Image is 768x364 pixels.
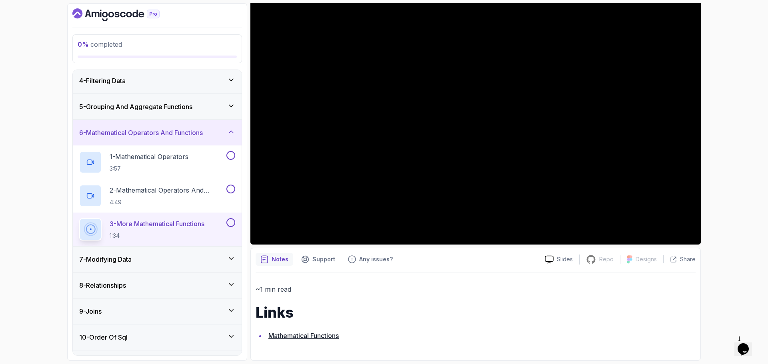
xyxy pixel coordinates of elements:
[73,120,242,145] button: 6-Mathematical Operators And Functions
[73,273,242,298] button: 8-Relationships
[110,165,188,173] p: 3:57
[256,284,696,295] p: ~1 min read
[110,152,188,161] p: 1 - Mathematical Operators
[110,232,204,240] p: 1:34
[79,332,128,342] h3: 10 - Order Of Sql
[359,255,393,263] p: Any issues?
[72,8,178,21] a: Dashboard
[734,332,760,356] iframe: chat widget
[79,255,132,264] h3: 7 - Modifying Data
[680,255,696,263] p: Share
[73,94,242,119] button: 5-Grouping And Aggregate Functions
[256,304,696,320] h1: Links
[343,253,398,266] button: Feedback button
[78,40,122,48] span: completed
[73,298,242,324] button: 9-Joins
[538,255,579,264] a: Slides
[110,185,225,195] p: 2 - Mathematical Operators And Functions On Columns
[312,255,335,263] p: Support
[79,76,126,86] h3: 4 - Filtering Data
[256,253,293,266] button: notes button
[73,247,242,272] button: 7-Modifying Data
[78,40,89,48] span: 0 %
[636,255,657,263] p: Designs
[79,128,203,137] h3: 6 - Mathematical Operators And Functions
[663,255,696,263] button: Share
[557,255,573,263] p: Slides
[73,68,242,93] button: 4-Filtering Data
[73,324,242,350] button: 10-Order Of Sql
[79,218,235,241] button: 3-More Mathematical Functions1:34
[110,219,204,229] p: 3 - More Mathematical Functions
[599,255,614,263] p: Repo
[110,198,225,206] p: 4:49
[268,332,339,340] a: Mathematical Functions
[79,102,192,111] h3: 5 - Grouping And Aggregate Functions
[79,280,126,290] h3: 8 - Relationships
[296,253,340,266] button: Support button
[79,151,235,173] button: 1-Mathematical Operators3:57
[272,255,288,263] p: Notes
[79,306,102,316] h3: 9 - Joins
[79,185,235,207] button: 2-Mathematical Operators And Functions On Columns4:49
